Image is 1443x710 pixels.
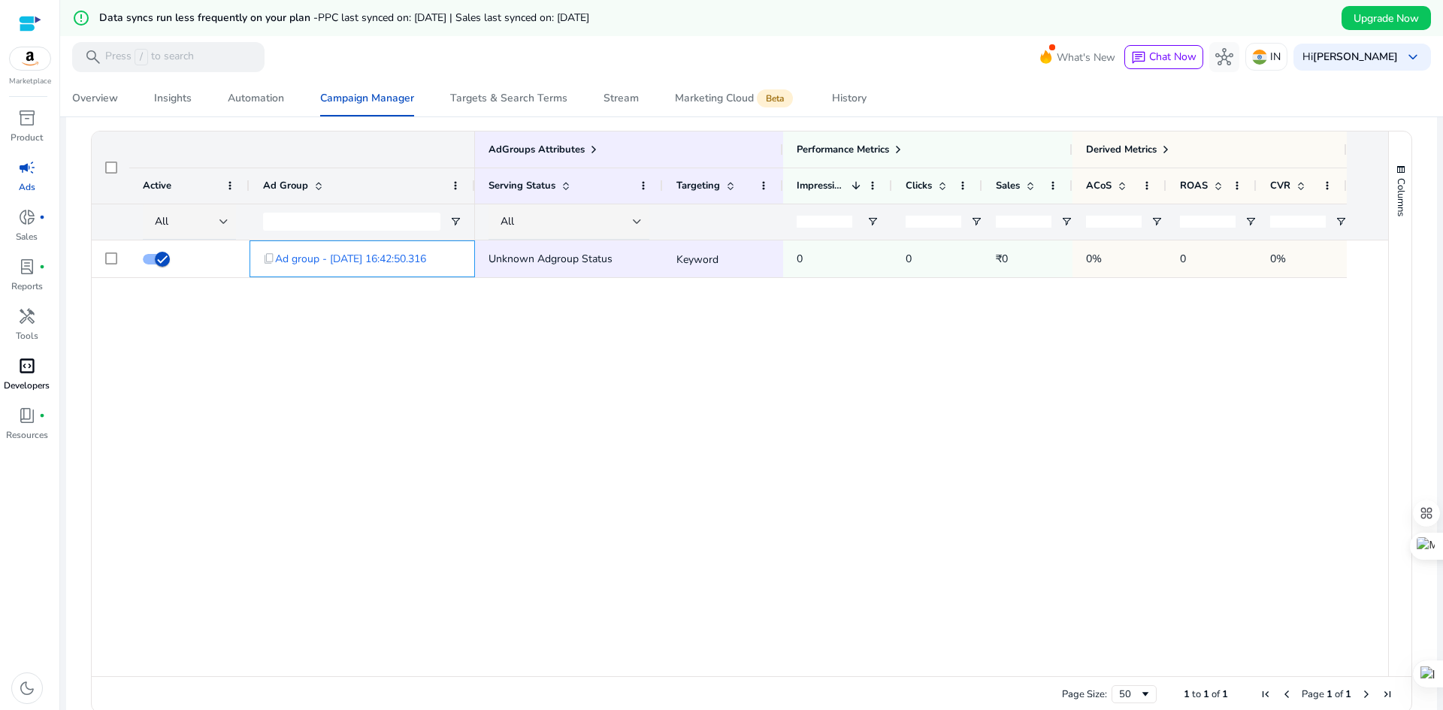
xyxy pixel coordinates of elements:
b: [PERSON_NAME] [1313,50,1398,64]
span: chat [1131,50,1146,65]
span: 1 [1222,687,1228,701]
span: search [84,48,102,66]
div: Last Page [1381,688,1393,700]
span: content_copy [263,252,275,264]
span: Columns [1394,178,1408,216]
span: fiber_manual_record [39,412,45,418]
span: Page [1302,687,1324,701]
img: amazon.svg [10,47,50,70]
span: 1 [1203,687,1209,701]
span: / [135,49,148,65]
div: Targets & Search Terms [450,93,567,104]
div: Page Size: [1062,687,1107,701]
button: Open Filter Menu [1060,216,1072,228]
p: Sales [16,230,38,243]
p: Hi [1302,52,1398,62]
span: Performance Metrics [797,143,889,156]
div: Automation [228,93,284,104]
p: 0 [797,243,879,274]
span: donut_small [18,208,36,226]
p: 0% [1086,243,1153,274]
div: Previous Page [1281,688,1293,700]
span: 1 [1327,687,1333,701]
span: handyman [18,307,36,325]
div: Page Size [1112,685,1157,703]
button: chatChat Now [1124,45,1203,69]
p: Resources [6,428,48,442]
button: Open Filter Menu [449,216,461,228]
button: hub [1209,42,1239,72]
span: fiber_manual_record [39,214,45,220]
p: Ads [19,180,35,194]
span: Clicks [906,179,932,192]
span: keyboard_arrow_down [1404,48,1422,66]
span: to [1192,687,1201,701]
img: in.svg [1252,50,1267,65]
span: campaign [18,159,36,177]
span: Beta [757,89,793,107]
span: Chat Now [1149,50,1196,64]
div: Overview [72,93,118,104]
div: Marketing Cloud [675,92,796,104]
div: Campaign Manager [320,93,414,104]
span: fiber_manual_record [39,264,45,270]
span: Upgrade Now [1354,11,1419,26]
p: IN [1270,44,1281,70]
h5: Data syncs run less frequently on your plan - [99,12,589,25]
div: Stream [604,93,639,104]
span: All [155,214,168,228]
p: Product [11,131,43,144]
span: book_4 [18,406,36,424]
span: 0 [906,252,912,266]
span: 0% [1270,252,1286,266]
span: Derived Metrics [1086,143,1157,156]
p: ₹0 [996,243,1059,274]
p: Developers [4,379,50,392]
span: code_blocks [18,357,36,375]
button: Upgrade Now [1342,6,1431,30]
div: Next Page [1360,688,1372,700]
span: Impressions [797,179,846,192]
button: Open Filter Menu [970,216,982,228]
span: of [1335,687,1343,701]
span: Serving Status [489,179,555,192]
div: First Page [1260,688,1272,700]
p: Reports [11,279,43,293]
button: Open Filter Menu [1245,216,1257,228]
div: 50 [1119,687,1139,701]
span: Active [143,179,171,192]
span: PPC last synced on: [DATE] | Sales last synced on: [DATE] [318,11,589,25]
span: ROAS [1180,179,1208,192]
span: lab_profile [18,258,36,276]
span: ACoS [1086,179,1112,192]
span: 1 [1345,687,1351,701]
p: Marketplace [9,76,51,87]
span: 1 [1184,687,1190,701]
button: Open Filter Menu [1151,216,1163,228]
input: Ad Group Filter Input [263,213,440,231]
span: Unknown Adgroup Status [489,252,613,266]
button: Open Filter Menu [867,216,879,228]
p: Keyword [676,244,770,275]
p: Press to search [105,49,194,65]
span: All [501,214,514,228]
span: AdGroups Attributes [489,143,585,156]
span: What's New [1057,44,1115,71]
p: Tools [16,329,38,343]
span: Targeting [676,179,720,192]
span: hub [1215,48,1233,66]
span: Ad Group [263,179,308,192]
span: inventory_2 [18,109,36,127]
div: Insights [154,93,192,104]
span: Sales [996,179,1020,192]
span: of [1212,687,1220,701]
button: Open Filter Menu [1335,216,1347,228]
div: History [832,93,867,104]
mat-icon: error_outline [72,9,90,27]
span: dark_mode [18,679,36,697]
span: Ad group - [DATE] 16:42:50.316 [275,243,426,274]
span: CVR [1270,179,1290,192]
span: 0 [1180,252,1186,266]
